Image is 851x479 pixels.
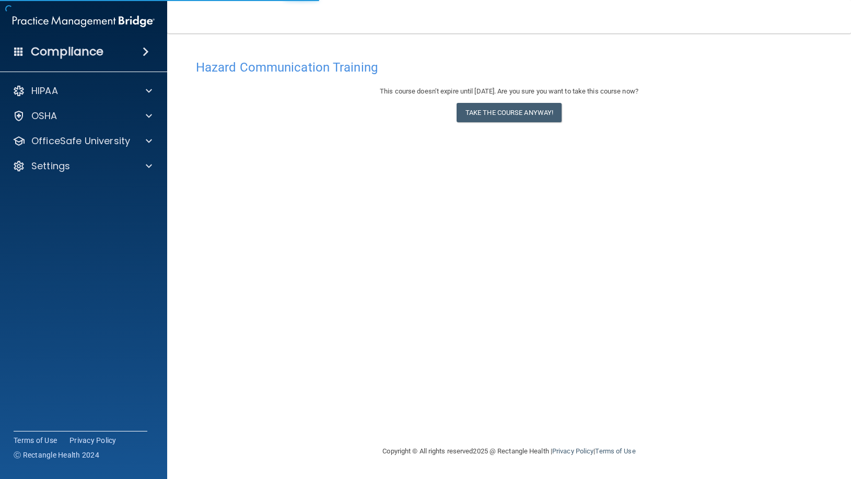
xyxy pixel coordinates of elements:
[31,135,130,147] p: OfficeSafe University
[196,85,822,98] div: This course doesn’t expire until [DATE]. Are you sure you want to take this course now?
[31,110,57,122] p: OSHA
[196,61,822,74] h4: Hazard Communication Training
[13,85,152,97] a: HIPAA
[14,435,57,446] a: Terms of Use
[13,160,152,172] a: Settings
[14,450,99,460] span: Ⓒ Rectangle Health 2024
[31,44,103,59] h4: Compliance
[595,447,635,455] a: Terms of Use
[31,160,70,172] p: Settings
[13,135,152,147] a: OfficeSafe University
[69,435,116,446] a: Privacy Policy
[31,85,58,97] p: HIPAA
[13,110,152,122] a: OSHA
[457,103,562,122] button: Take the course anyway!
[13,11,155,32] img: PMB logo
[552,447,593,455] a: Privacy Policy
[319,435,700,468] div: Copyright © All rights reserved 2025 @ Rectangle Health | |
